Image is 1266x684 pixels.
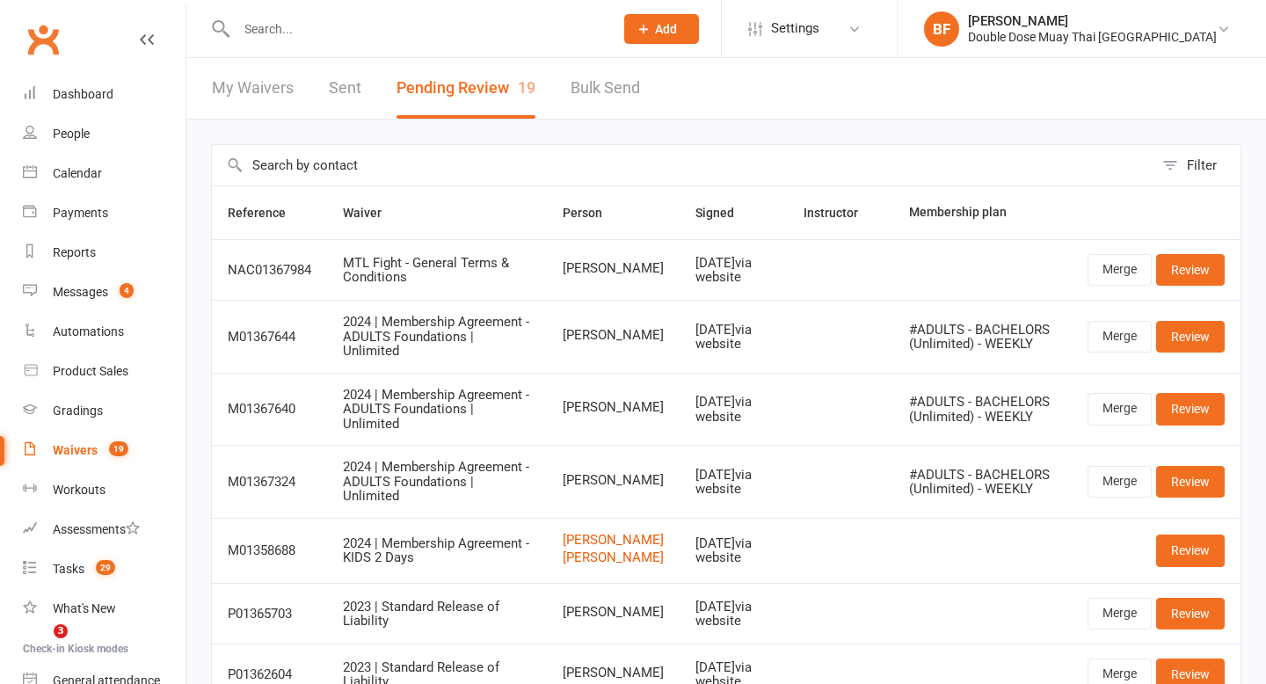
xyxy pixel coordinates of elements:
div: 2023 | Standard Release of Liability [343,600,531,629]
a: Waivers 19 [23,431,186,470]
div: [DATE] via website [695,536,771,565]
div: Payments [53,206,108,220]
span: 3 [54,624,68,638]
a: Bulk Send [571,58,640,119]
a: Merge [1088,254,1152,286]
a: Merge [1088,321,1152,353]
div: People [53,127,90,141]
button: Pending Review19 [397,58,535,119]
button: Instructor [804,202,877,223]
div: #ADULTS - BACHELORS (Unlimited) - WEEKLY [909,323,1057,352]
a: Reports [23,233,186,273]
div: #ADULTS - BACHELORS (Unlimited) - WEEKLY [909,468,1057,497]
a: My Waivers [212,58,294,119]
div: Filter [1187,155,1217,176]
span: 19 [109,441,128,456]
div: Gradings [53,404,103,418]
button: Filter [1153,145,1241,186]
a: Automations [23,312,186,352]
div: Messages [53,285,108,299]
div: M01358688 [228,543,311,558]
div: [DATE] via website [695,256,771,285]
div: [DATE] via website [695,468,771,497]
span: Waiver [343,206,401,220]
div: #ADULTS - BACHELORS (Unlimited) - WEEKLY [909,395,1057,424]
div: 2024 | Membership Agreement - ADULTS Foundations | Unlimited [343,315,531,359]
div: Waivers [53,443,98,457]
a: Review [1156,466,1225,498]
div: 2024 | Membership Agreement - ADULTS Foundations | Unlimited [343,460,531,504]
div: 2024 | Membership Agreement - KIDS 2 Days [343,536,531,565]
div: Dashboard [53,87,113,101]
a: Tasks 29 [23,549,186,589]
div: Automations [53,324,124,338]
span: 29 [96,560,115,575]
span: Add [655,22,677,36]
div: BF [924,11,959,47]
span: Signed [695,206,753,220]
a: Sent [329,58,361,119]
input: Search... [231,17,601,41]
div: [DATE] via website [695,600,771,629]
div: NAC01367984 [228,263,311,278]
div: What's New [53,601,116,615]
a: Payments [23,193,186,233]
a: Messages 4 [23,273,186,312]
a: Merge [1088,466,1152,498]
a: What's New [23,589,186,629]
a: Merge [1088,393,1152,425]
a: Review [1156,321,1225,353]
a: Assessments [23,510,186,549]
input: Search by contact [212,145,1153,186]
a: Clubworx [21,18,65,62]
a: Review [1156,535,1225,566]
span: Reference [228,206,305,220]
button: Add [624,14,699,44]
div: Workouts [53,483,105,497]
span: 19 [518,78,535,97]
a: Workouts [23,470,186,510]
a: [PERSON_NAME] [563,533,664,548]
span: Person [563,206,622,220]
button: Person [563,202,622,223]
iframe: Intercom live chat [18,624,60,666]
div: Calendar [53,166,102,180]
div: M01367644 [228,330,311,345]
a: Review [1156,598,1225,629]
span: [PERSON_NAME] [563,400,664,415]
span: [PERSON_NAME] [563,328,664,343]
div: M01367324 [228,475,311,490]
span: Instructor [804,206,877,220]
div: M01367640 [228,402,311,417]
a: [PERSON_NAME] [563,550,664,565]
a: People [23,114,186,154]
button: Reference [228,202,305,223]
div: [DATE] via website [695,395,771,424]
div: Tasks [53,562,84,576]
div: [DATE] via website [695,323,771,352]
span: 4 [120,283,134,298]
div: Assessments [53,522,140,536]
div: Product Sales [53,364,128,378]
div: P01362604 [228,667,311,682]
a: Review [1156,254,1225,286]
div: Reports [53,245,96,259]
div: MTL Fight - General Terms & Conditions [343,256,531,285]
span: [PERSON_NAME] [563,666,664,680]
div: [PERSON_NAME] [968,13,1217,29]
span: [PERSON_NAME] [563,261,664,276]
button: Signed [695,202,753,223]
a: Calendar [23,154,186,193]
div: P01365703 [228,607,311,622]
span: [PERSON_NAME] [563,605,664,620]
a: Review [1156,393,1225,425]
span: [PERSON_NAME] [563,473,664,488]
a: Product Sales [23,352,186,391]
th: Membership plan [893,186,1073,239]
button: Waiver [343,202,401,223]
span: Settings [771,9,819,48]
a: Gradings [23,391,186,431]
div: Double Dose Muay Thai [GEOGRAPHIC_DATA] [968,29,1217,45]
a: Dashboard [23,75,186,114]
div: 2024 | Membership Agreement - ADULTS Foundations | Unlimited [343,388,531,432]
